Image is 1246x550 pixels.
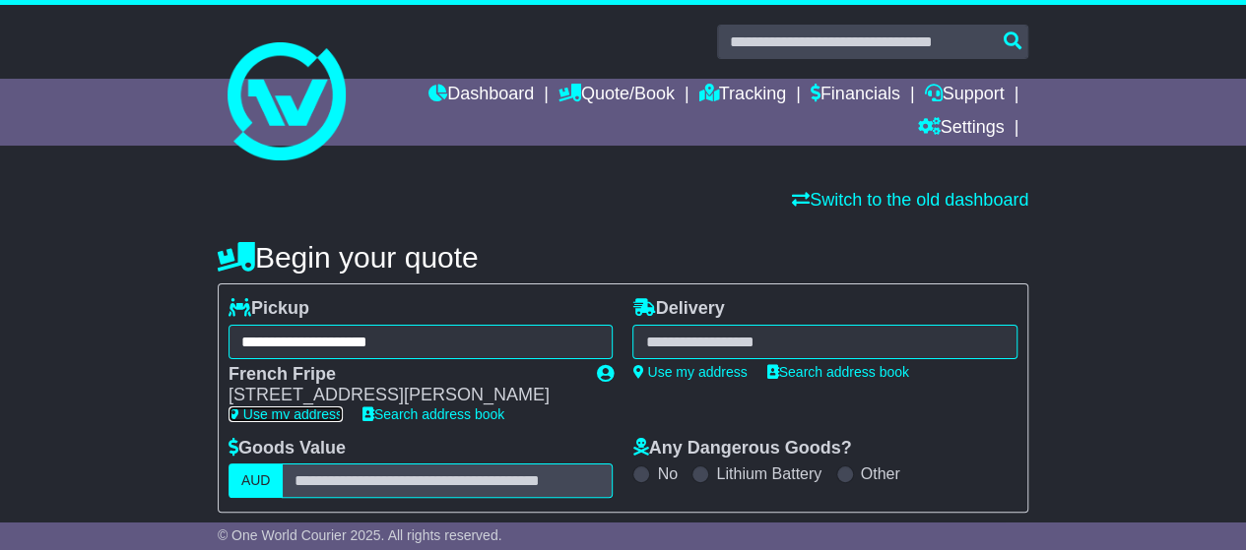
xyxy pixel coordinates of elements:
[229,385,577,406] div: [STREET_ADDRESS][PERSON_NAME]
[792,190,1028,210] a: Switch to the old dashboard
[632,364,747,380] a: Use my address
[924,79,1004,112] a: Support
[716,464,821,483] label: Lithium Battery
[229,406,343,422] a: Use my address
[362,406,504,422] a: Search address book
[657,464,677,483] label: No
[229,364,577,386] div: French Fripe
[699,79,786,112] a: Tracking
[218,241,1028,274] h4: Begin your quote
[861,464,900,483] label: Other
[632,438,851,459] label: Any Dangerous Goods?
[917,112,1004,146] a: Settings
[229,438,346,459] label: Goods Value
[229,298,309,320] label: Pickup
[229,463,284,498] label: AUD
[218,527,502,543] span: © One World Courier 2025. All rights reserved.
[558,79,675,112] a: Quote/Book
[811,79,900,112] a: Financials
[767,364,909,380] a: Search address book
[632,298,724,320] label: Delivery
[428,79,534,112] a: Dashboard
